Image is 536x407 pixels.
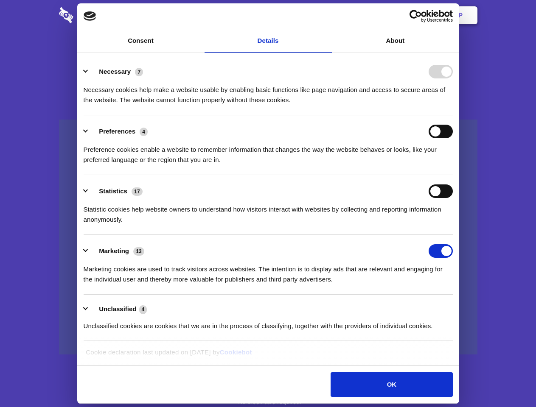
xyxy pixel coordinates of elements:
a: Login [385,2,422,28]
button: Statistics (17) [84,184,148,198]
a: Contact [344,2,383,28]
span: 7 [135,68,143,76]
h1: Eliminate Slack Data Loss. [59,38,477,69]
button: Preferences (4) [84,125,153,138]
label: Necessary [99,68,131,75]
span: 4 [140,128,148,136]
span: 17 [132,187,143,196]
button: OK [331,372,452,397]
span: 13 [133,247,144,256]
a: Pricing [249,2,286,28]
img: logo [84,11,96,21]
label: Preferences [99,128,135,135]
a: About [332,29,459,53]
a: Consent [77,29,205,53]
label: Statistics [99,187,127,195]
label: Marketing [99,247,129,254]
a: Usercentrics Cookiebot - opens in a new window [379,10,453,22]
iframe: Drift Widget Chat Controller [494,365,526,397]
a: Details [205,29,332,53]
button: Unclassified (4) [84,304,152,315]
h4: Auto-redaction of sensitive data, encrypted data sharing and self-destructing private chats. Shar... [59,77,477,105]
div: Marketing cookies are used to track visitors across websites. The intention is to display ads tha... [84,258,453,284]
span: 4 [139,305,147,314]
div: Statistic cookies help website owners to understand how visitors interact with websites by collec... [84,198,453,225]
div: Cookie declaration last updated on [DATE] by [79,347,457,364]
div: Necessary cookies help make a website usable by enabling basic functions like page navigation and... [84,78,453,105]
a: Wistia video thumbnail [59,120,477,355]
button: Necessary (7) [84,65,149,78]
div: Preference cookies enable a website to remember information that changes the way the website beha... [84,138,453,165]
img: logo-wordmark-white-trans-d4663122ce5f474addd5e946df7df03e33cb6a1c49d2221995e7729f52c070b2.svg [59,7,132,23]
div: Unclassified cookies are cookies that we are in the process of classifying, together with the pro... [84,315,453,331]
button: Marketing (13) [84,244,150,258]
a: Cookiebot [220,348,252,356]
